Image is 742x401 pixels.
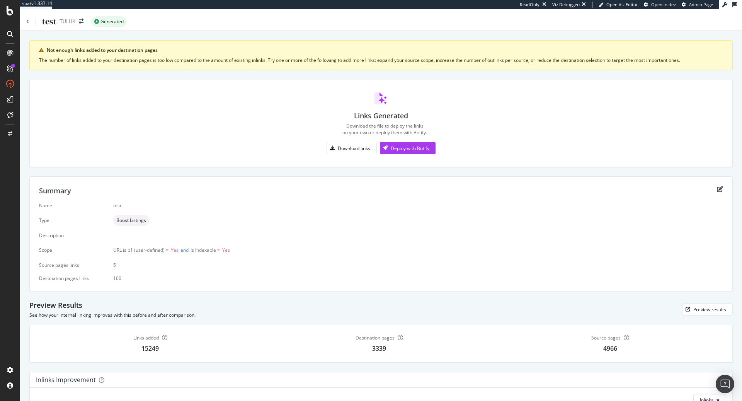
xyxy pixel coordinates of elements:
span: Generated [100,19,124,24]
span: Open in dev [651,2,676,7]
div: Download links [338,145,370,152]
div: 3339 [372,344,386,353]
a: Admin Page [682,2,713,8]
div: Type [39,217,101,224]
div: 100 [113,275,723,282]
div: Description [39,232,101,239]
span: Open Viz Editor [606,2,638,7]
div: Download the file to deploy the links on your own or deploy them with Botify. [342,123,427,136]
span: Yes [171,247,179,253]
div: warning banner [29,40,733,70]
div: TUI UK [60,17,76,25]
div: Summary [39,186,71,196]
span: Admin Page [689,2,713,7]
div: test [42,15,56,27]
div: Deploy with Botify [391,145,429,152]
div: Links Generated [354,111,408,121]
div: Destination pages [356,334,395,341]
div: neutral label [113,215,149,226]
button: Deploy with Botify [380,142,436,154]
div: Scope [39,247,101,253]
div: Open Intercom Messenger [716,375,734,393]
a: Click to go back [26,19,29,24]
div: 15249 [141,344,159,353]
button: Preview results [682,303,733,316]
span: = [217,247,220,253]
div: ReadOnly: [520,2,541,8]
span: Yes [222,247,230,253]
div: arrow-right-arrow-left [79,19,83,24]
div: Source pages [591,334,621,341]
div: Viz Debugger: [552,2,580,8]
div: The number of links added to your destination pages is too low compared to the amount of existing... [39,57,723,64]
div: test [113,202,723,209]
div: Preview results [693,306,726,313]
div: Destination pages links [39,275,101,282]
span: Is Indexable [191,247,216,253]
div: Inlinks Improvement [36,376,96,384]
a: Open Viz Editor [599,2,638,8]
div: edit [717,186,723,192]
div: 5 [113,262,723,268]
span: = [166,247,168,253]
div: Not enough links added to your destination pages [47,47,723,54]
div: success label [91,16,127,27]
button: Download links [327,142,377,154]
span: Boost Listings [116,218,146,223]
span: URL is p1 (user-defined) [113,247,165,253]
span: and [180,247,189,253]
img: svg%3e [374,92,388,105]
div: Name [39,202,101,209]
div: 4966 [603,344,617,353]
a: Open in dev [644,2,676,8]
div: Links added [133,334,159,341]
div: Preview Results [29,300,196,311]
div: Source pages links [39,262,101,268]
div: See how your internal linking improves with this before and after comparison. [29,312,196,318]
